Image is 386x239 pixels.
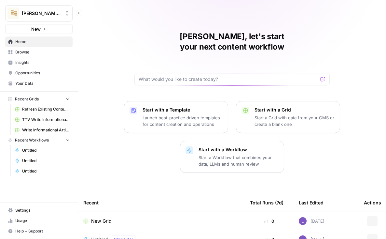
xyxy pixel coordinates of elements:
a: Your Data [5,78,73,89]
a: Untitled [12,166,73,176]
span: New Grid [91,218,112,224]
span: TTV Write Informational Article [22,117,70,123]
p: Start a Grid with data from your CMS or create a blank one [255,114,335,127]
img: Lily's AirCraft Logo [7,7,19,19]
div: [DATE] [299,217,324,225]
p: Start with a Template [143,107,223,113]
a: Opportunities [5,68,73,78]
span: New [31,26,41,32]
div: 0 [250,218,288,224]
div: Total Runs (7d) [250,194,283,212]
span: Untitled [22,158,70,164]
span: Recent Workflows [15,137,49,143]
span: Settings [15,207,70,213]
span: [PERSON_NAME]'s AirCraft [22,10,61,17]
a: Write Informational Article [12,125,73,135]
input: What would you like to create today? [139,76,318,82]
a: Insights [5,57,73,68]
h1: [PERSON_NAME], let's start your next content workflow [134,31,330,52]
span: Untitled [22,168,70,174]
a: Untitled [12,145,73,156]
span: Help + Support [15,228,70,234]
span: Refresh Existing Content (4) [22,106,70,112]
a: Settings [5,205,73,216]
div: Actions [364,194,381,212]
a: TTV Write Informational Article [12,114,73,125]
button: Start with a WorkflowStart a Workflow that combines your data, LLMs and human review [180,141,284,173]
button: Help + Support [5,226,73,236]
a: New Grid [83,218,240,224]
a: Home [5,37,73,47]
div: Last Edited [299,194,324,212]
p: Start with a Workflow [199,146,279,153]
p: Start with a Grid [255,107,335,113]
a: Refresh Existing Content (4) [12,104,73,114]
button: Recent Grids [5,94,73,104]
span: Write Informational Article [22,127,70,133]
a: Usage [5,216,73,226]
span: Insights [15,60,70,66]
button: Start with a TemplateLaunch best-practice driven templates for content creation and operations [124,101,228,133]
a: Untitled [12,156,73,166]
button: New [5,24,73,34]
button: Recent Workflows [5,135,73,145]
span: Untitled [22,147,70,153]
a: Browse [5,47,73,57]
span: Recent Grids [15,96,39,102]
div: Recent [83,194,240,212]
button: Workspace: Lily's AirCraft [5,5,73,22]
button: Start with a GridStart a Grid with data from your CMS or create a blank one [236,101,340,133]
span: Your Data [15,81,70,86]
span: Home [15,39,70,45]
p: Start a Workflow that combines your data, LLMs and human review [199,154,279,167]
span: Opportunities [15,70,70,76]
img: rn7sh892ioif0lo51687sih9ndqw [299,217,307,225]
span: Browse [15,49,70,55]
p: Launch best-practice driven templates for content creation and operations [143,114,223,127]
span: Usage [15,218,70,224]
